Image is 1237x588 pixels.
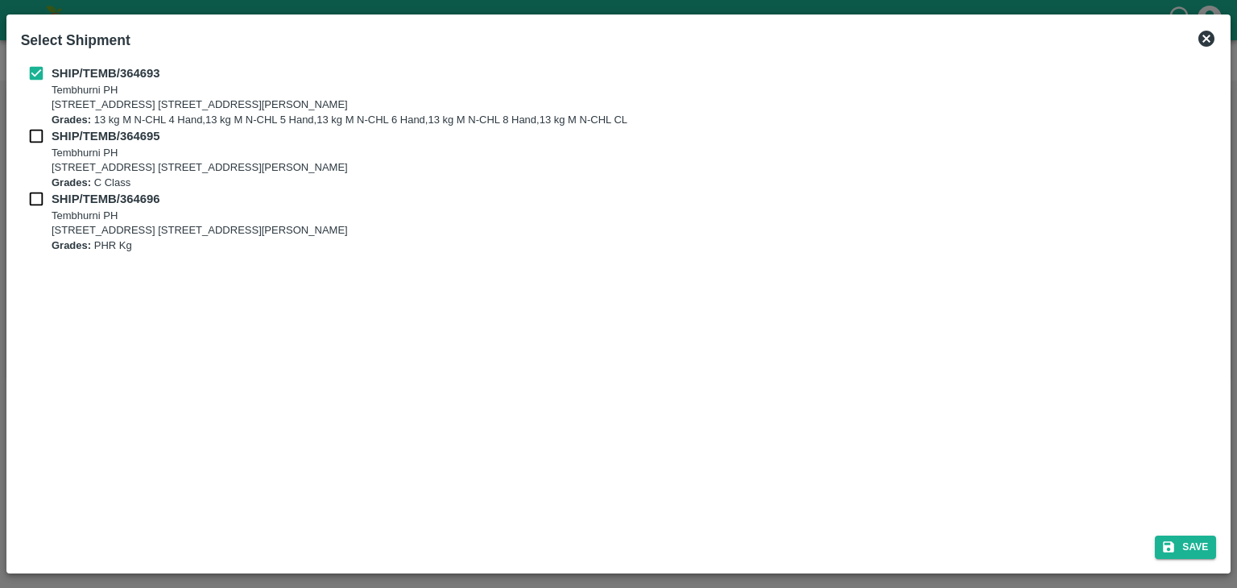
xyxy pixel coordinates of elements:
p: Tembhurni PH [52,83,627,98]
b: SHIP/TEMB/364693 [52,67,159,80]
p: Tembhurni PH [52,209,348,224]
b: Grades: [52,176,91,188]
p: [STREET_ADDRESS] [STREET_ADDRESS][PERSON_NAME] [52,160,348,176]
p: 13 kg M N-CHL 4 Hand,13 kg M N-CHL 5 Hand,13 kg M N-CHL 6 Hand,13 kg M N-CHL 8 Hand,13 kg M N-CHL CL [52,113,627,128]
b: Grades: [52,239,91,251]
p: Tembhurni PH [52,146,348,161]
button: Save [1155,536,1216,559]
b: SHIP/TEMB/364696 [52,193,159,205]
p: PHR Kg [52,238,348,254]
b: Grades: [52,114,91,126]
p: C Class [52,176,348,191]
b: Select Shipment [21,32,130,48]
p: [STREET_ADDRESS] [STREET_ADDRESS][PERSON_NAME] [52,97,627,113]
b: SHIP/TEMB/364695 [52,130,159,143]
p: [STREET_ADDRESS] [STREET_ADDRESS][PERSON_NAME] [52,223,348,238]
